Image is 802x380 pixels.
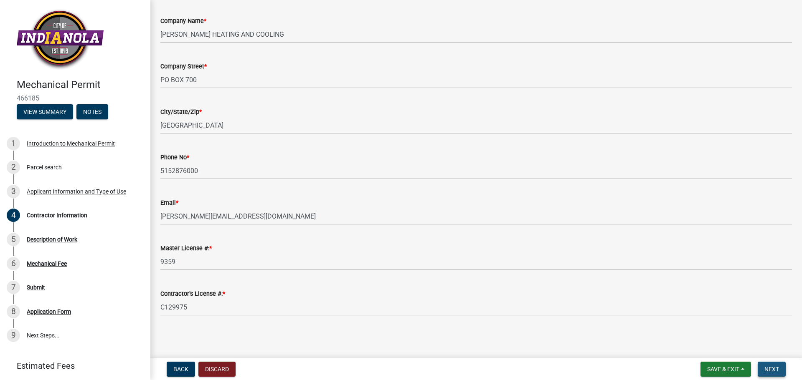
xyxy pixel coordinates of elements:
[17,104,73,119] button: View Summary
[17,109,73,116] wm-modal-confirm: Summary
[160,18,206,24] label: Company Name
[7,209,20,222] div: 4
[764,366,779,372] span: Next
[707,366,739,372] span: Save & Exit
[27,237,77,242] div: Description of Work
[27,212,87,218] div: Contractor Information
[17,79,144,91] h4: Mechanical Permit
[7,357,137,374] a: Estimated Fees
[27,261,67,267] div: Mechanical Fee
[27,284,45,290] div: Submit
[7,233,20,246] div: 5
[76,104,108,119] button: Notes
[17,94,134,102] span: 466185
[27,309,71,315] div: Application Form
[27,164,62,170] div: Parcel search
[17,9,104,70] img: City of Indianola, Iowa
[167,362,195,377] button: Back
[7,305,20,318] div: 8
[160,64,207,70] label: Company Street
[76,109,108,116] wm-modal-confirm: Notes
[27,189,126,194] div: Applicant Information and Type of Use
[160,246,212,252] label: Master License #:
[198,362,236,377] button: Discard
[27,141,115,146] div: Introduction to Mechanical Permit
[700,362,751,377] button: Save & Exit
[160,155,189,161] label: Phone No
[160,291,225,297] label: Contractor’s License #:
[7,329,20,342] div: 9
[160,200,178,206] label: Email
[160,109,202,115] label: City/State/Zip
[7,281,20,294] div: 7
[758,362,786,377] button: Next
[7,185,20,198] div: 3
[173,366,188,372] span: Back
[7,161,20,174] div: 2
[7,257,20,270] div: 6
[7,137,20,150] div: 1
